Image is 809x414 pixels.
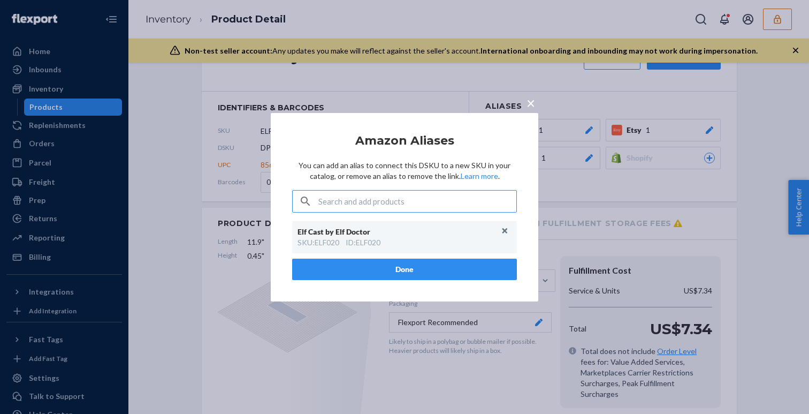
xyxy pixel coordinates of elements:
h2: Amazon Aliases [292,134,517,147]
button: Done [292,259,517,280]
div: Elf Cast by Elf Doctor [297,227,501,237]
div: ID : ELF020 [346,237,380,248]
p: You can add an alias to connect this DSKU to a new SKU in your catalog, or remove an alias to rem... [292,160,517,182]
input: Search and add products [318,191,516,212]
button: Unlink [497,223,513,239]
div: SKU : ELF020 [297,237,339,248]
span: × [526,93,535,111]
a: Learn more [461,171,498,180]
